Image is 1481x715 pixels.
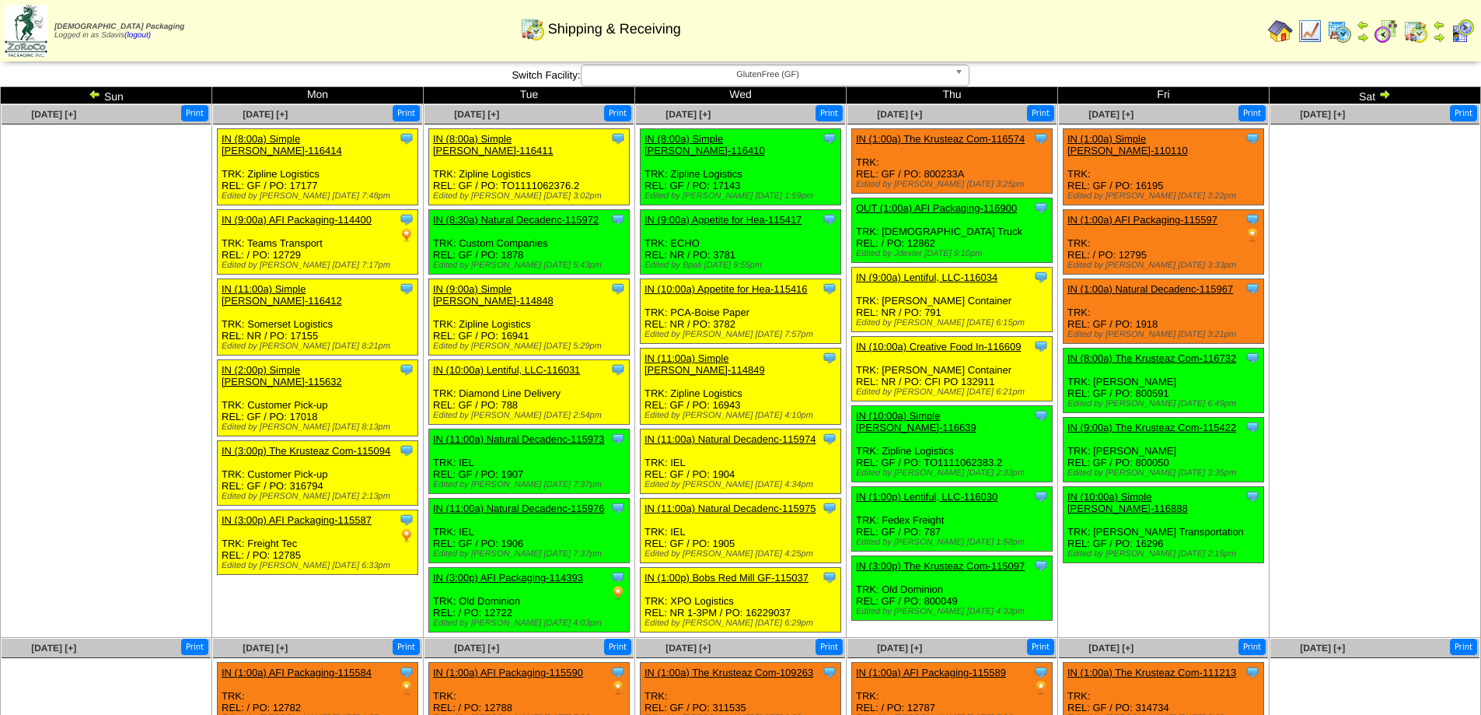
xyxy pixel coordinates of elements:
[399,664,414,680] img: Tooltip
[610,362,626,377] img: Tooltip
[433,283,554,307] a: IN (9:00a) Simple [PERSON_NAME]-114848
[433,364,580,376] a: IN (10:00a) Lentiful, LLC-116031
[644,133,765,156] a: IN (8:00a) Simple [PERSON_NAME]-116410
[243,109,288,120] span: [DATE] [+]
[1033,558,1049,573] img: Tooltip
[604,105,631,121] button: Print
[852,268,1053,332] div: TRK: [PERSON_NAME] Container REL: NR / PO: 791
[856,468,1052,478] div: Edited by [PERSON_NAME] [DATE] 2:33pm
[1067,667,1236,678] a: IN (1:00a) The Krusteaz Com-111213
[399,443,414,458] img: Tooltip
[641,210,841,275] div: TRK: ECHO REL: NR / PO: 3781
[822,570,837,585] img: Tooltip
[454,109,499,120] a: [DATE] [+]
[665,109,711,120] a: [DATE] [+]
[429,279,630,356] div: TRK: Zipline Logistics REL: GF / PO: 16941
[433,191,629,201] div: Edited by [PERSON_NAME] [DATE] 3:02pm
[641,129,841,205] div: TRK: Zipline Logistics REL: GF / PO: 17143
[1064,129,1264,205] div: TRK: REL: GF / PO: 16195
[856,607,1052,616] div: Edited by [PERSON_NAME] [DATE] 4:33pm
[856,491,997,503] a: IN (1:00p) Lentiful, LLC-116030
[1067,330,1263,339] div: Edited by [PERSON_NAME] [DATE] 3:21pm
[222,133,342,156] a: IN (8:00a) Simple [PERSON_NAME]-116414
[520,16,545,41] img: calendarinout.gif
[31,643,76,654] a: [DATE] [+]
[644,214,802,226] a: IN (9:00a) Appetite for Hea-115417
[1300,643,1345,654] a: [DATE] [+]
[399,680,414,696] img: PO
[877,643,922,654] span: [DATE] [+]
[644,572,809,584] a: IN (1:00p) Bobs Red Mill GF-115037
[856,341,1021,352] a: IN (10:00a) Creative Food In-116609
[424,87,635,104] td: Tue
[433,667,583,678] a: IN (1:00a) AFI Packaging-115590
[1088,643,1133,654] span: [DATE] [+]
[1064,279,1264,344] div: TRK: REL: GF / PO: 1918
[1245,131,1260,146] img: Tooltip
[1378,88,1391,100] img: arrowright.gif
[222,364,342,387] a: IN (2:00p) Simple [PERSON_NAME]-115632
[1033,489,1049,504] img: Tooltip
[31,109,76,120] span: [DATE] [+]
[222,492,417,501] div: Edited by [PERSON_NAME] [DATE] 2:13pm
[393,105,420,121] button: Print
[644,261,840,270] div: Edited by Bpali [DATE] 9:55pm
[1245,281,1260,296] img: Tooltip
[1033,664,1049,680] img: Tooltip
[610,680,626,696] img: PO
[816,105,843,121] button: Print
[181,639,208,655] button: Print
[610,664,626,680] img: Tooltip
[610,431,626,447] img: Tooltip
[641,349,841,425] div: TRK: Zipline Logistics REL: GF / PO: 16943
[610,281,626,296] img: Tooltip
[852,198,1053,263] div: TRK: [DEMOGRAPHIC_DATA] Truck REL: / PO: 12862
[1268,19,1293,44] img: home.gif
[816,639,843,655] button: Print
[852,487,1053,552] div: TRK: Fedex Freight REL: GF / PO: 787
[822,212,837,227] img: Tooltip
[856,180,1052,189] div: Edited by [PERSON_NAME] [DATE] 3:25pm
[1374,19,1399,44] img: calendarblend.gif
[665,643,711,654] a: [DATE] [+]
[1088,109,1133,120] a: [DATE] [+]
[856,318,1052,328] div: Edited by [PERSON_NAME] [DATE] 6:15pm
[399,527,414,543] img: PO
[399,512,414,527] img: Tooltip
[1027,639,1054,655] button: Print
[644,191,840,201] div: Edited by [PERSON_NAME] [DATE] 1:59pm
[222,514,372,526] a: IN (3:00p) AFI Packaging-115587
[1064,487,1264,563] div: TRK: [PERSON_NAME] Transportation REL: GF / PO: 16296
[856,202,1017,214] a: OUT (1:00a) AFI Packaging-116900
[1245,350,1260,366] img: Tooltip
[852,406,1053,482] div: TRK: Zipline Logistics REL: GF / PO: TO1111062383.2
[433,133,554,156] a: IN (8:00a) Simple [PERSON_NAME]-116411
[641,279,841,344] div: TRK: PCA-Boise Paper REL: NR / PO: 3782
[433,261,629,270] div: Edited by [PERSON_NAME] [DATE] 5:43pm
[822,131,837,146] img: Tooltip
[399,131,414,146] img: Tooltip
[222,667,372,678] a: IN (1:00a) AFI Packaging-115584
[877,109,922,120] a: [DATE] [+]
[610,570,626,585] img: Tooltip
[1058,87,1270,104] td: Fri
[644,283,808,295] a: IN (10:00a) Appetite for Hea-115416
[399,212,414,227] img: Tooltip
[1403,19,1428,44] img: calendarinout.gif
[399,362,414,377] img: Tooltip
[847,87,1058,104] td: Thu
[212,87,424,104] td: Mon
[1357,19,1369,31] img: arrowleft.gif
[1270,87,1481,104] td: Sat
[1300,109,1345,120] a: [DATE] [+]
[644,480,840,489] div: Edited by [PERSON_NAME] [DATE] 4:34pm
[218,510,418,575] div: TRK: Freight Tec REL: / PO: 12785
[1327,19,1352,44] img: calendarprod.gif
[222,342,417,351] div: Edited by [PERSON_NAME] [DATE] 8:21pm
[222,261,417,270] div: Edited by [PERSON_NAME] [DATE] 7:17pm
[644,330,840,339] div: Edited by [PERSON_NAME] [DATE] 7:57pm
